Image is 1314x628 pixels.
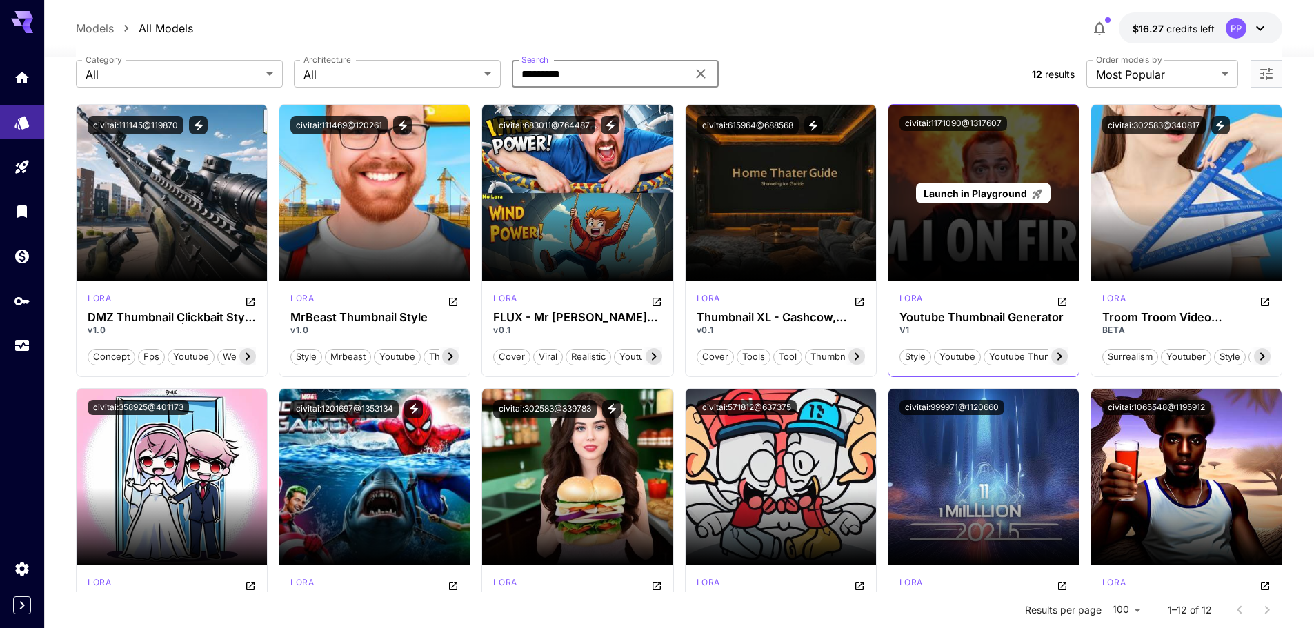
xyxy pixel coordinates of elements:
[1096,66,1216,83] span: Most Popular
[139,350,164,364] span: fps
[899,576,923,589] p: lora
[697,576,720,593] div: SD 1.5
[493,324,661,336] p: v0.1
[1045,68,1075,80] span: results
[1102,576,1126,589] p: lora
[697,347,734,365] button: cover
[566,347,611,365] button: realistic
[88,292,111,309] div: SD 1.5
[245,576,256,593] button: Open in CivitAI
[899,311,1068,324] div: Youtube Thumbnail Generator
[1133,21,1215,36] div: $16.269
[916,183,1051,204] a: Launch in Playground
[13,596,31,614] button: Expand sidebar
[76,20,114,37] a: Models
[326,350,370,364] span: mrbeast
[493,292,517,305] p: lora
[1133,23,1166,34] span: $16.27
[1102,311,1271,324] div: Troom Troom Video Thumbnails
[168,347,215,365] button: youtube
[1102,292,1126,305] p: lora
[697,400,797,415] button: civitai:571812@637375
[533,347,563,365] button: viral
[290,400,399,418] button: civitai:1201697@1353134
[899,347,931,365] button: style
[984,347,1077,365] button: youtube thumbnail
[393,116,412,134] button: View trigger words
[1102,347,1158,365] button: surrealism
[14,292,30,310] div: API Keys
[899,292,923,305] p: lora
[493,576,517,593] div: SD 1.5
[806,350,864,364] span: thumbnails
[1260,292,1271,309] button: Open in CivitAI
[774,350,802,364] span: tool
[1102,324,1271,336] p: BETA
[290,292,314,309] div: SD 1.5
[1249,350,1295,364] span: youtube
[804,116,823,134] button: View trigger words
[1162,350,1211,364] span: youtuber
[493,311,661,324] h3: FLUX - Mr [PERSON_NAME] Thumbnail Generator
[1248,347,1295,365] button: youtube
[1025,603,1102,617] p: Results per page
[773,347,802,365] button: tool
[697,292,720,309] div: SDXL 1.0
[86,66,261,83] span: All
[1211,116,1230,134] button: View trigger words
[88,311,256,324] div: DMZ Thumbnail Clickbait Style (FPS Thumbnail) | Concept LoRA
[168,350,214,364] span: youtube
[14,110,30,127] div: Models
[1119,12,1282,44] button: $16.269PP
[424,350,483,364] span: thumbnails
[290,576,314,589] p: lora
[493,400,597,418] button: civitai:302583@339783
[697,311,865,324] h3: Thumbnail XL - Cashcow, Tutorial, Music Thumbnails, Cards, Movie Trailer IDEA Generator [PERSON_N...
[615,350,660,364] span: youtube
[697,116,799,134] button: civitai:615964@688568
[697,324,865,336] p: v0.1
[218,350,263,364] span: weapon
[899,292,923,309] div: FLUX.1 D
[290,116,388,134] button: civitai:111469@120261
[1161,347,1211,365] button: youtuber
[900,350,930,364] span: style
[290,311,459,324] h3: MrBeast Thumbnail Style
[374,347,421,365] button: youtube
[1103,350,1157,364] span: surrealism
[1102,400,1211,415] button: civitai:1065548@1195912
[651,292,662,309] button: Open in CivitAI
[899,400,1004,415] button: civitai:999971@1120660
[1107,600,1146,620] div: 100
[924,188,1027,199] span: Launch in Playground
[139,20,193,37] p: All Models
[1102,116,1206,134] button: civitai:302583@340817
[88,576,111,593] div: SD 1.5
[566,350,610,364] span: realistic
[854,292,865,309] button: Open in CivitAI
[303,66,479,83] span: All
[14,247,30,265] div: Wallet
[290,292,314,305] p: lora
[601,116,619,134] button: View trigger words
[1226,18,1246,39] div: PP
[88,576,111,589] p: lora
[521,54,548,65] label: Search
[217,347,263,365] button: weapon
[1057,292,1068,309] button: Open in CivitAI
[899,324,1068,336] p: V1
[493,311,661,324] div: FLUX - Mr Beast Thumbnail Generator
[88,311,256,324] h3: DMZ Thumbnail Clickbait Style (FPS Thumbnail) | Concept [PERSON_NAME]
[737,347,770,365] button: tools
[737,350,770,364] span: tools
[1258,65,1275,83] button: Open more filters
[76,20,193,37] nav: breadcrumb
[651,576,662,593] button: Open in CivitAI
[1168,603,1212,617] p: 1–12 of 12
[290,576,314,593] div: FLUX.1 D
[290,324,459,336] p: v1.0
[934,347,981,365] button: youtube
[1260,576,1271,593] button: Open in CivitAI
[189,116,208,134] button: View trigger words
[303,54,350,65] label: Architecture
